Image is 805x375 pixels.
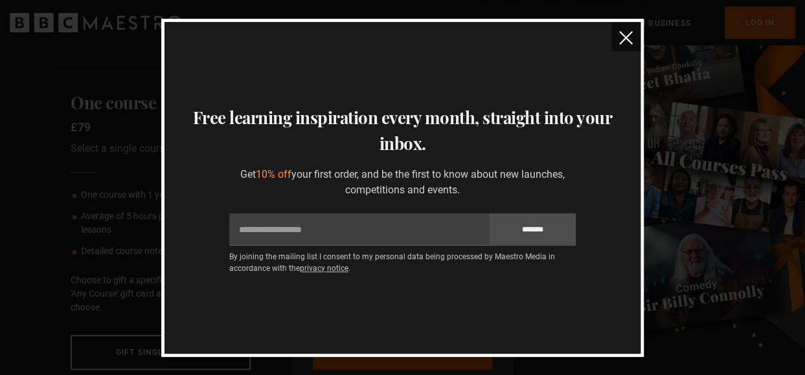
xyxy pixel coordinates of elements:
a: privacy notice [300,264,348,273]
p: Get your first order, and be the first to know about new launches, competitions and events. [229,167,576,198]
span: 10% off [256,168,291,180]
h3: Free learning inspiration every month, straight into your inbox. [180,105,626,156]
button: close [611,22,641,51]
p: By joining the mailing list I consent to my personal data being processed by Maestro Media in acc... [229,251,576,274]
